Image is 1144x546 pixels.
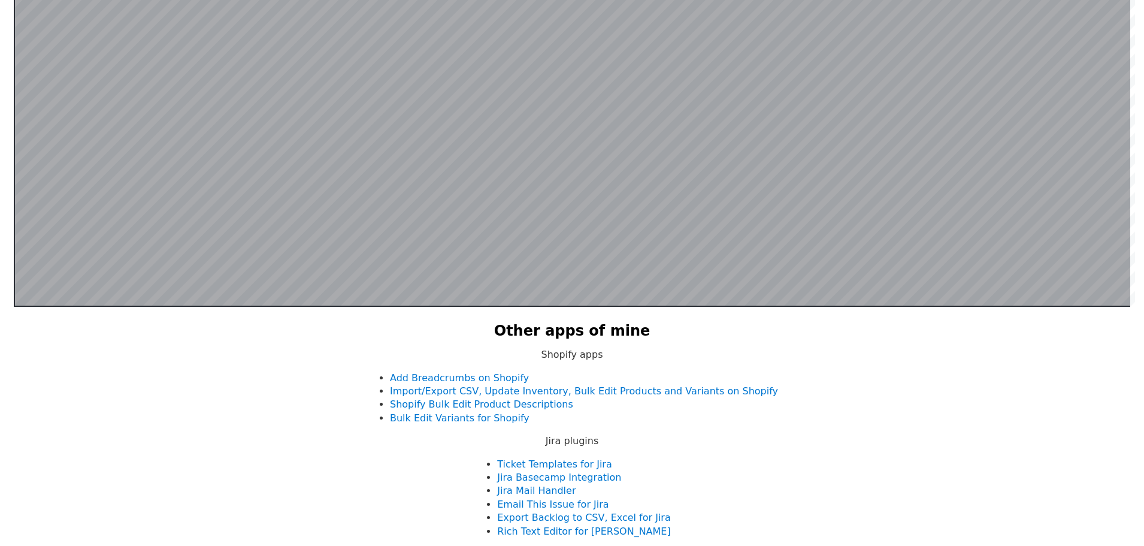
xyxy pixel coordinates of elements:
[497,512,670,523] a: Export Backlog to CSV, Excel for Jira
[390,412,529,424] a: Bulk Edit Variants for Shopify
[497,472,621,483] a: Jira Basecamp Integration
[494,321,650,342] h2: Other apps of mine
[390,372,529,384] a: Add Breadcrumbs on Shopify
[390,385,778,397] a: Import/Export CSV, Update Inventory, Bulk Edit Products and Variants on Shopify
[497,458,612,470] a: Ticket Templates for Jira
[497,485,576,496] a: Jira Mail Handler
[497,499,609,510] a: Email This Issue for Jira
[390,399,573,410] a: Shopify Bulk Edit Product Descriptions
[497,526,670,537] a: Rich Text Editor for [PERSON_NAME]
